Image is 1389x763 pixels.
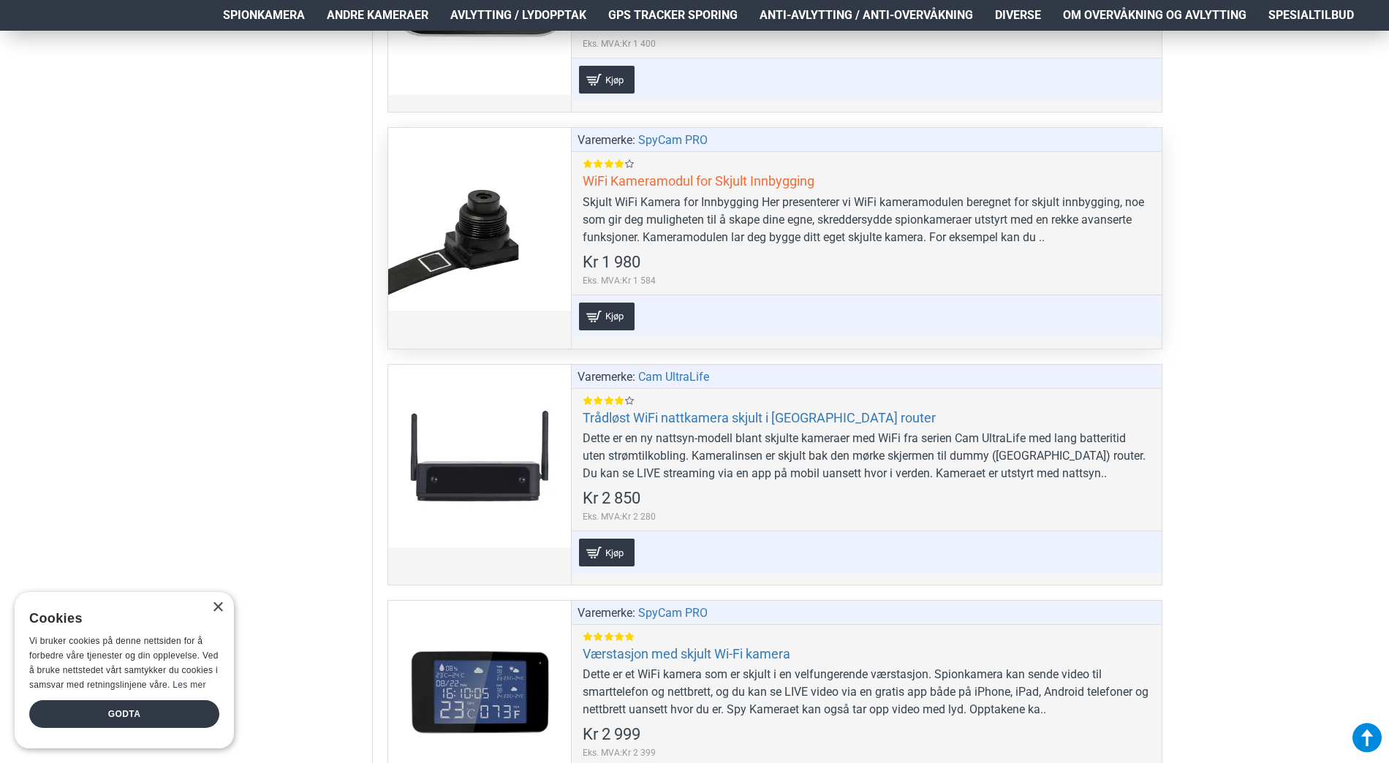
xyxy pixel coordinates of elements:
span: Kr 2 850 [583,490,640,506]
span: Spionkamera [223,7,305,24]
span: Kr 1 750 [583,18,640,34]
a: WiFi Kameramodul for Skjult Innbygging WiFi Kameramodul for Skjult Innbygging [388,128,571,311]
div: Close [212,602,223,613]
span: Varemerke: [578,132,635,149]
span: Kr 1 980 [583,254,640,270]
span: Eks. MVA:Kr 2 280 [583,510,656,523]
a: SpyCam PRO [638,604,708,622]
a: Cam UltraLife [638,368,709,386]
a: Værstasjon med skjult Wi-Fi kamera [583,645,790,662]
span: Vi bruker cookies på denne nettsiden for å forbedre våre tjenester og din opplevelse. Ved å bruke... [29,636,219,689]
a: WiFi Kameramodul for Skjult Innbygging [583,172,814,189]
span: Spesialtilbud [1268,7,1354,24]
a: Les mer, opens a new window [173,680,205,690]
div: Dette er en ny nattsyn-modell blant skjulte kameraer med WiFi fra serien Cam UltraLife med lang b... [583,430,1151,482]
span: Anti-avlytting / Anti-overvåkning [760,7,973,24]
span: Eks. MVA:Kr 1 400 [583,37,656,50]
a: Trådløst WiFi nattkamera skjult i falsk router Trådløst WiFi nattkamera skjult i falsk router [388,365,571,547]
span: Kjøp [602,75,627,85]
div: Cookies [29,603,210,634]
span: Eks. MVA:Kr 1 584 [583,274,656,287]
div: Dette er et WiFi kamera som er skjult i en velfungerende værstasjon. Spionkamera kan sende video ... [583,666,1151,718]
span: Avlytting / Lydopptak [450,7,586,24]
a: SpyCam PRO [638,132,708,149]
span: Diverse [995,7,1041,24]
span: GPS Tracker Sporing [608,7,738,24]
span: Varemerke: [578,604,635,622]
span: Andre kameraer [327,7,428,24]
span: Varemerke: [578,368,635,386]
a: Trådløst WiFi nattkamera skjult i [GEOGRAPHIC_DATA] router [583,409,936,426]
span: Kr 2 999 [583,726,640,743]
span: Eks. MVA:Kr 2 399 [583,746,656,759]
span: Kjøp [602,311,627,321]
div: Godta [29,700,219,728]
span: Om overvåkning og avlytting [1063,7,1246,24]
div: Skjult WiFi Kamera for Innbygging Her presenterer vi WiFi kameramodulen beregnet for skjult innby... [583,194,1151,246]
span: Kjøp [602,548,627,558]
